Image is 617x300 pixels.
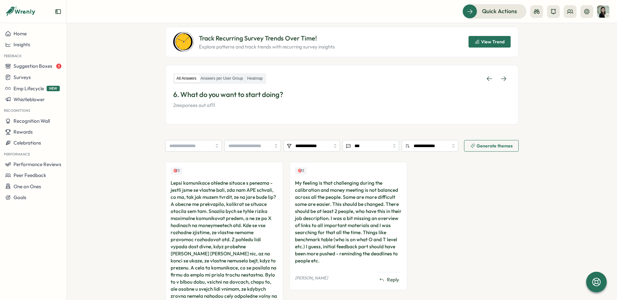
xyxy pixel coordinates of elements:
span: 3 [56,64,61,69]
span: Emp Lifecycle [13,85,44,92]
span: Whistleblower [13,96,45,102]
span: Performance Reviews [13,161,61,167]
span: Celebrations [13,140,41,146]
div: Upvotes [171,167,182,174]
label: Heatmap [245,75,265,83]
span: Generate themes [477,144,513,148]
span: Suggestion Boxes [13,63,52,69]
span: Recognition Wall [13,118,50,124]
span: Home [13,31,27,37]
p: 2 responses out of 11 [173,102,511,109]
span: Goals [13,194,26,200]
span: Quick Actions [482,7,517,15]
button: View Trend [469,36,511,48]
span: Reply [387,276,399,283]
span: View Trend [481,40,505,44]
span: Peer Feedback [13,172,46,178]
span: NEW [47,86,60,91]
button: Expand sidebar [55,8,61,15]
span: Insights [13,41,30,48]
label: All Answers [174,75,198,83]
p: [PERSON_NAME] [295,275,328,281]
img: Adela Stepanovska [597,5,609,18]
p: Track Recurring Survey Trends Over Time! [199,33,335,43]
button: Reply [377,275,402,285]
span: One on Ones [13,183,41,190]
span: Surveys [13,74,31,80]
div: My feeling is that challenging during the calibration and money meeting is not balanced across al... [295,180,402,264]
label: Answers per User Group [199,75,245,83]
p: 6. What do you want to start doing? [173,90,511,100]
button: Generate themes [464,140,519,152]
div: Upvotes [295,167,307,174]
button: Quick Actions [462,4,526,18]
span: Rewards [13,129,33,135]
p: Explore patterns and track trends with recurring survey insights [199,43,335,50]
